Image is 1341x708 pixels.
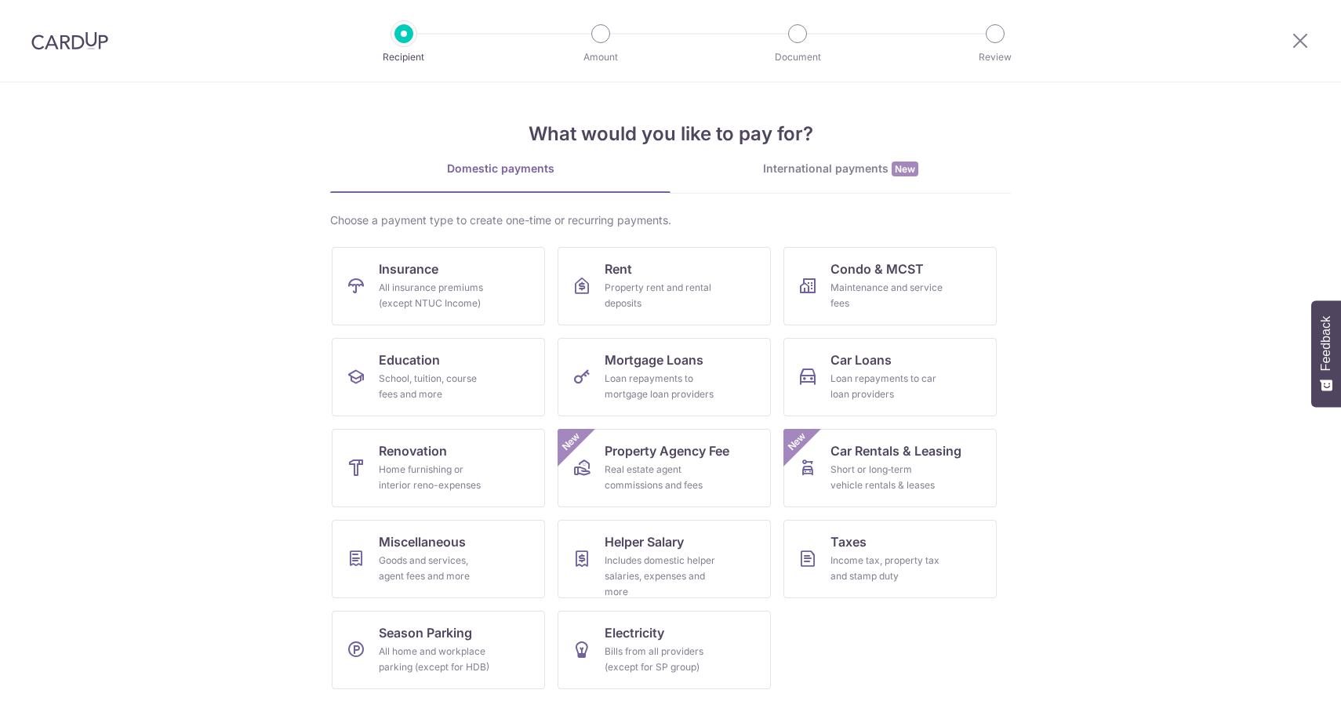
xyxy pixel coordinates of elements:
span: Taxes [830,532,867,551]
a: Car LoansLoan repayments to car loan providers [783,338,997,416]
div: Includes domestic helper salaries, expenses and more [605,553,718,600]
p: Review [937,49,1053,65]
a: Condo & MCSTMaintenance and service fees [783,247,997,325]
span: New [892,162,918,176]
a: Helper SalaryIncludes domestic helper salaries, expenses and more [558,520,771,598]
h4: What would you like to pay for? [330,120,1011,148]
div: Real estate agent commissions and fees [605,462,718,493]
span: New [558,429,584,455]
p: Recipient [346,49,462,65]
div: School, tuition, course fees and more [379,371,492,402]
img: CardUp [31,31,108,50]
span: Season Parking [379,623,472,642]
a: ElectricityBills from all providers (except for SP group) [558,611,771,689]
div: Short or long‑term vehicle rentals & leases [830,462,943,493]
div: All insurance premiums (except NTUC Income) [379,280,492,311]
span: Insurance [379,260,438,278]
a: Car Rentals & LeasingShort or long‑term vehicle rentals & leasesNew [783,429,997,507]
span: Renovation [379,441,447,460]
a: MiscellaneousGoods and services, agent fees and more [332,520,545,598]
div: Loan repayments to mortgage loan providers [605,371,718,402]
span: Education [379,350,440,369]
div: Goods and services, agent fees and more [379,553,492,584]
span: Feedback [1319,316,1333,371]
div: International payments [670,161,1011,177]
div: Property rent and rental deposits [605,280,718,311]
span: Condo & MCST [830,260,924,278]
div: Maintenance and service fees [830,280,943,311]
div: Loan repayments to car loan providers [830,371,943,402]
div: Income tax, property tax and stamp duty [830,553,943,584]
span: Property Agency Fee [605,441,729,460]
a: RenovationHome furnishing or interior reno-expenses [332,429,545,507]
a: EducationSchool, tuition, course fees and more [332,338,545,416]
span: Mortgage Loans [605,350,703,369]
p: Amount [543,49,659,65]
button: Feedback - Show survey [1311,300,1341,407]
p: Document [740,49,856,65]
span: Helper Salary [605,532,684,551]
div: Home furnishing or interior reno-expenses [379,462,492,493]
div: All home and workplace parking (except for HDB) [379,644,492,675]
a: RentProperty rent and rental deposits [558,247,771,325]
div: Bills from all providers (except for SP group) [605,644,718,675]
a: Mortgage LoansLoan repayments to mortgage loan providers [558,338,771,416]
span: Rent [605,260,632,278]
a: Season ParkingAll home and workplace parking (except for HDB) [332,611,545,689]
span: New [784,429,810,455]
span: Car Loans [830,350,892,369]
a: Property Agency FeeReal estate agent commissions and feesNew [558,429,771,507]
span: Car Rentals & Leasing [830,441,961,460]
a: TaxesIncome tax, property tax and stamp duty [783,520,997,598]
span: Miscellaneous [379,532,466,551]
div: Domestic payments [330,161,670,176]
a: InsuranceAll insurance premiums (except NTUC Income) [332,247,545,325]
div: Choose a payment type to create one-time or recurring payments. [330,212,1011,228]
span: Electricity [605,623,664,642]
